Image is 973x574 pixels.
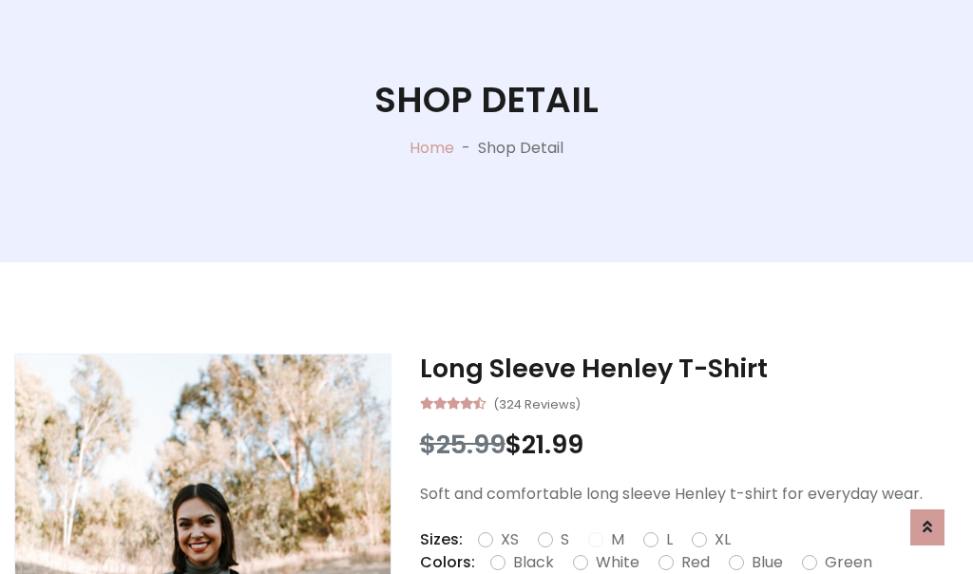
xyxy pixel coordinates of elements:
label: Green [825,551,872,574]
label: S [561,528,569,551]
label: Black [513,551,554,574]
label: XS [501,528,519,551]
label: L [666,528,673,551]
label: Blue [752,551,783,574]
h3: Long Sleeve Henley T-Shirt [420,354,959,384]
p: Colors: [420,551,475,574]
p: Soft and comfortable long sleeve Henley t-shirt for everyday wear. [420,483,959,506]
p: - [454,137,478,160]
label: M [611,528,624,551]
span: $25.99 [420,427,506,462]
p: Shop Detail [478,137,563,160]
span: 21.99 [522,427,583,462]
label: White [596,551,639,574]
a: Home [410,137,454,159]
small: (324 Reviews) [493,392,581,414]
h3: $ [420,430,959,460]
p: Sizes: [420,528,463,551]
label: Red [681,551,710,574]
h1: Shop Detail [374,79,599,122]
label: XL [715,528,731,551]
